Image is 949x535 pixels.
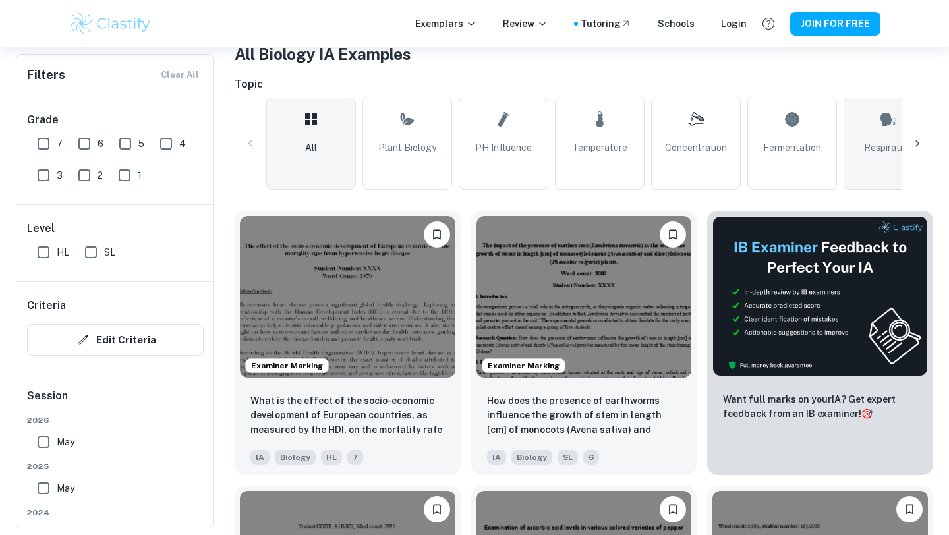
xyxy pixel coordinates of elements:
[790,12,880,36] button: JOIN FOR FREE
[246,360,328,372] span: Examiner Marking
[511,450,552,465] span: Biology
[321,450,342,465] span: HL
[482,360,565,372] span: Examiner Marking
[757,13,780,35] button: Help and Feedback
[707,211,933,475] a: ThumbnailWant full marks on yourIA? Get expert feedback from an IB examiner!
[98,168,103,183] span: 2
[27,324,204,356] button: Edit Criteria
[69,11,152,37] img: Clastify logo
[57,245,69,260] span: HL
[503,16,548,31] p: Review
[581,16,631,31] a: Tutoring
[712,216,928,376] img: Thumbnail
[27,507,204,519] span: 2024
[235,76,933,92] h6: Topic
[864,140,913,155] span: Respiration
[57,481,74,495] span: May
[558,450,578,465] span: SL
[378,140,436,155] span: Plant Biology
[660,496,686,522] button: Please log in to bookmark exemplars
[27,66,65,84] h6: Filters
[415,16,476,31] p: Exemplars
[27,298,66,314] h6: Criteria
[721,16,747,31] a: Login
[861,408,873,419] span: 🎯
[475,140,532,155] span: pH Influence
[347,450,363,465] span: 7
[305,140,317,155] span: All
[57,435,74,449] span: May
[104,245,115,260] span: SL
[424,221,450,248] button: Please log in to bookmark exemplars
[572,140,627,155] span: Temperature
[896,496,923,522] button: Please log in to bookmark exemplars
[487,393,681,438] p: How does the presence of earthworms influence the growth of stem in length [cm] of monocots (Aven...
[27,414,204,426] span: 2026
[98,136,103,151] span: 6
[275,450,316,465] span: Biology
[27,461,204,472] span: 2025
[235,42,933,66] h1: All Biology IA Examples
[57,136,63,151] span: 7
[138,136,144,151] span: 5
[27,221,204,237] h6: Level
[27,112,204,128] h6: Grade
[583,450,599,465] span: 6
[240,216,455,378] img: Biology IA example thumbnail: What is the effect of the socio-economic
[476,216,692,378] img: Biology IA example thumbnail: How does the presence of earthworms infl
[250,393,445,438] p: What is the effect of the socio-economic development of European countries, as measured by the HD...
[487,450,506,465] span: IA
[179,136,186,151] span: 4
[138,168,142,183] span: 1
[57,168,63,183] span: 3
[471,211,697,475] a: Examiner MarkingPlease log in to bookmark exemplarsHow does the presence of earthworms influence ...
[235,211,461,475] a: Examiner MarkingPlease log in to bookmark exemplarsWhat is the effect of the socio-economic devel...
[763,140,821,155] span: Fermentation
[665,140,727,155] span: Concentration
[723,392,917,421] p: Want full marks on your IA ? Get expert feedback from an IB examiner!
[424,496,450,522] button: Please log in to bookmark exemplars
[250,450,270,465] span: IA
[658,16,695,31] a: Schools
[660,221,686,248] button: Please log in to bookmark exemplars
[27,388,204,414] h6: Session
